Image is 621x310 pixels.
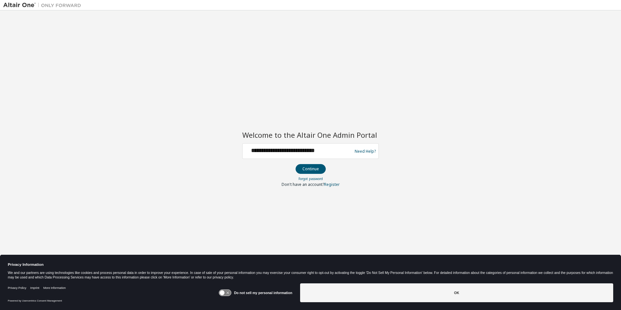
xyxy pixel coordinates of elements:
[3,2,84,8] img: Altair One
[242,130,379,139] h2: Welcome to the Altair One Admin Portal
[298,176,323,181] a: Forgot password
[282,182,324,187] span: Don't have an account?
[296,164,326,174] button: Continue
[324,182,340,187] a: Register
